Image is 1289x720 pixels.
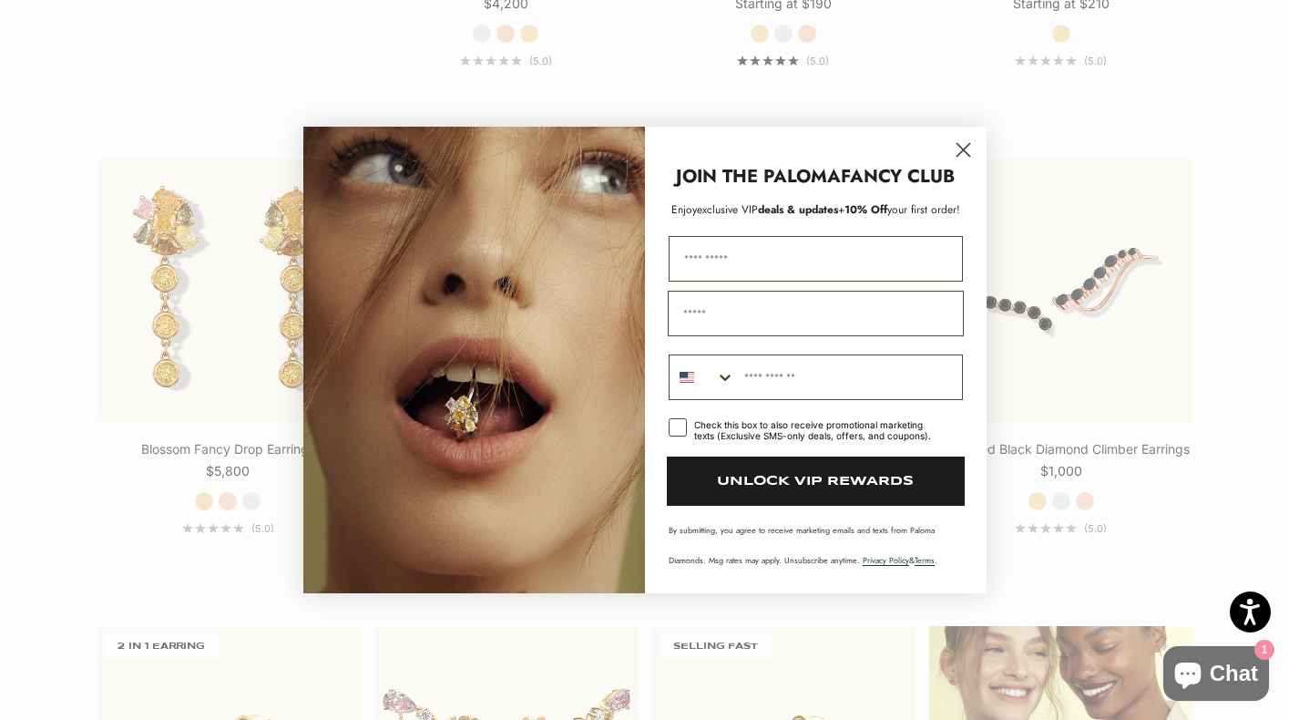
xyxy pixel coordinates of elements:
span: deals & updates [697,201,838,218]
input: First Name [669,236,963,282]
img: Loading... [303,127,645,593]
strong: JOIN THE PALOMA [676,163,841,190]
span: 10% Off [844,201,887,218]
button: Search Countries [670,355,735,399]
a: Privacy Policy [863,554,909,566]
button: UNLOCK VIP REWARDS [667,457,965,506]
img: United States [680,370,694,385]
input: Email [668,291,964,336]
span: + your first order! [838,201,960,218]
div: Check this box to also receive promotional marketing texts (Exclusive SMS-only deals, offers, and... [694,419,941,441]
span: & . [863,554,937,566]
a: Terms [915,554,935,566]
strong: FANCY CLUB [841,163,955,190]
button: Close dialog [947,134,979,166]
input: Phone Number [735,355,962,399]
p: By submitting, you agree to receive marketing emails and texts from Paloma Diamonds. Msg rates ma... [669,524,963,566]
span: Enjoy [671,201,697,218]
span: exclusive VIP [697,201,758,218]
